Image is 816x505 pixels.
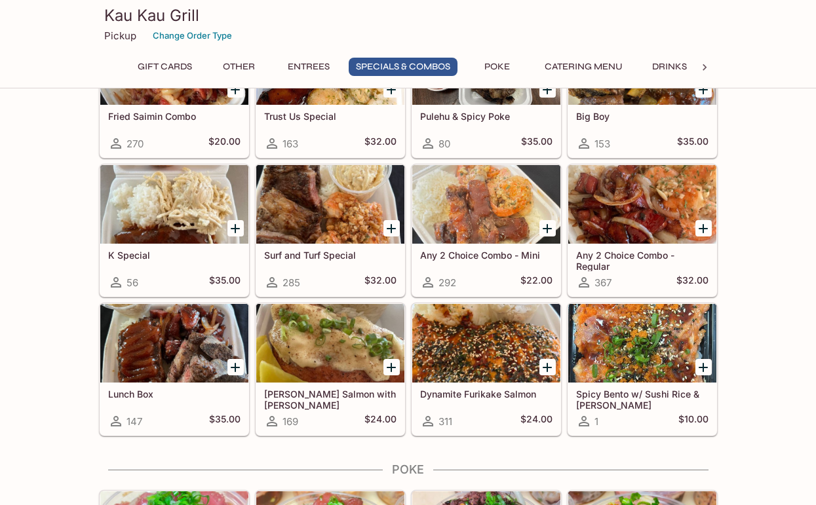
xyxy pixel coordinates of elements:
h5: $20.00 [208,136,241,151]
span: 56 [126,276,138,289]
span: 270 [126,138,144,150]
button: Drinks [640,58,699,76]
span: 367 [594,276,612,289]
h5: $35.00 [209,413,241,429]
h5: Fried Saimin Combo [108,111,241,122]
h5: Dynamite Furikake Salmon [420,388,553,400]
h5: K Special [108,250,241,261]
div: Big Boy [568,26,716,105]
h5: $24.00 [364,413,397,429]
button: Add Ora King Salmon with Aburi Garlic Mayo [383,359,400,375]
div: K Special [100,165,248,244]
div: Spicy Bento w/ Sushi Rice & Nori [568,304,716,383]
span: 147 [126,415,142,428]
span: 1 [594,415,598,428]
div: Surf and Turf Special [256,165,404,244]
button: Add Fried Saimin Combo [227,81,244,98]
div: Pulehu & Spicy Poke [412,26,560,105]
button: Add Any 2 Choice Combo - Mini [539,220,556,236]
h5: Trust Us Special [264,111,397,122]
button: Add Any 2 Choice Combo - Regular [695,220,712,236]
div: Lunch Box [100,304,248,383]
h5: Any 2 Choice Combo - Mini [420,250,553,261]
h5: $35.00 [209,274,241,290]
button: Other [210,58,269,76]
h5: $22.00 [520,274,553,290]
button: Specials & Combos [349,58,457,76]
button: Add K Special [227,220,244,236]
h5: $35.00 [521,136,553,151]
button: Catering Menu [537,58,630,76]
div: Any 2 Choice Combo - Mini [412,165,560,244]
span: 292 [438,276,456,289]
h5: $35.00 [677,136,709,151]
a: Dynamite Furikake Salmon311$24.00 [412,303,561,436]
span: 169 [282,415,298,428]
div: Trust Us Special [256,26,404,105]
h5: Big Boy [576,111,709,122]
a: Fried Saimin Combo270$20.00 [100,26,249,158]
span: 153 [594,138,610,150]
div: Ora King Salmon with Aburi Garlic Mayo [256,304,404,383]
span: 163 [282,138,298,150]
h5: Any 2 Choice Combo - Regular [576,250,709,271]
h5: $32.00 [364,274,397,290]
button: Poke [468,58,527,76]
button: Entrees [279,58,338,76]
h5: $24.00 [520,413,553,429]
h5: Surf and Turf Special [264,250,397,261]
h5: [PERSON_NAME] Salmon with [PERSON_NAME] [264,388,397,410]
h5: Lunch Box [108,388,241,400]
button: Gift Cards [130,58,199,76]
a: Spicy Bento w/ Sushi Rice & [PERSON_NAME]1$10.00 [568,303,717,436]
button: Add Big Boy [695,81,712,98]
a: Any 2 Choice Combo - Mini292$22.00 [412,164,561,297]
button: Add Trust Us Special [383,81,400,98]
a: Lunch Box147$35.00 [100,303,249,436]
a: Big Boy153$35.00 [568,26,717,158]
button: Change Order Type [147,26,238,46]
h5: $32.00 [676,274,709,290]
h5: $32.00 [364,136,397,151]
span: 80 [438,138,450,150]
div: Any 2 Choice Combo - Regular [568,165,716,244]
h4: Poke [99,462,718,477]
button: Add Pulehu & Spicy Poke [539,81,556,98]
button: Add Spicy Bento w/ Sushi Rice & Nori [695,359,712,375]
h3: Kau Kau Grill [104,5,712,26]
div: Dynamite Furikake Salmon [412,304,560,383]
span: 311 [438,415,452,428]
a: Trust Us Special163$32.00 [256,26,405,158]
button: Add Surf and Turf Special [383,220,400,236]
p: Pickup [104,29,136,42]
a: Any 2 Choice Combo - Regular367$32.00 [568,164,717,297]
div: Fried Saimin Combo [100,26,248,105]
a: Pulehu & Spicy Poke80$35.00 [412,26,561,158]
h5: Pulehu & Spicy Poke [420,111,553,122]
button: Add Dynamite Furikake Salmon [539,359,556,375]
h5: Spicy Bento w/ Sushi Rice & [PERSON_NAME] [576,388,709,410]
button: Add Lunch Box [227,359,244,375]
a: Surf and Turf Special285$32.00 [256,164,405,297]
a: K Special56$35.00 [100,164,249,297]
span: 285 [282,276,300,289]
h5: $10.00 [678,413,709,429]
a: [PERSON_NAME] Salmon with [PERSON_NAME]169$24.00 [256,303,405,436]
